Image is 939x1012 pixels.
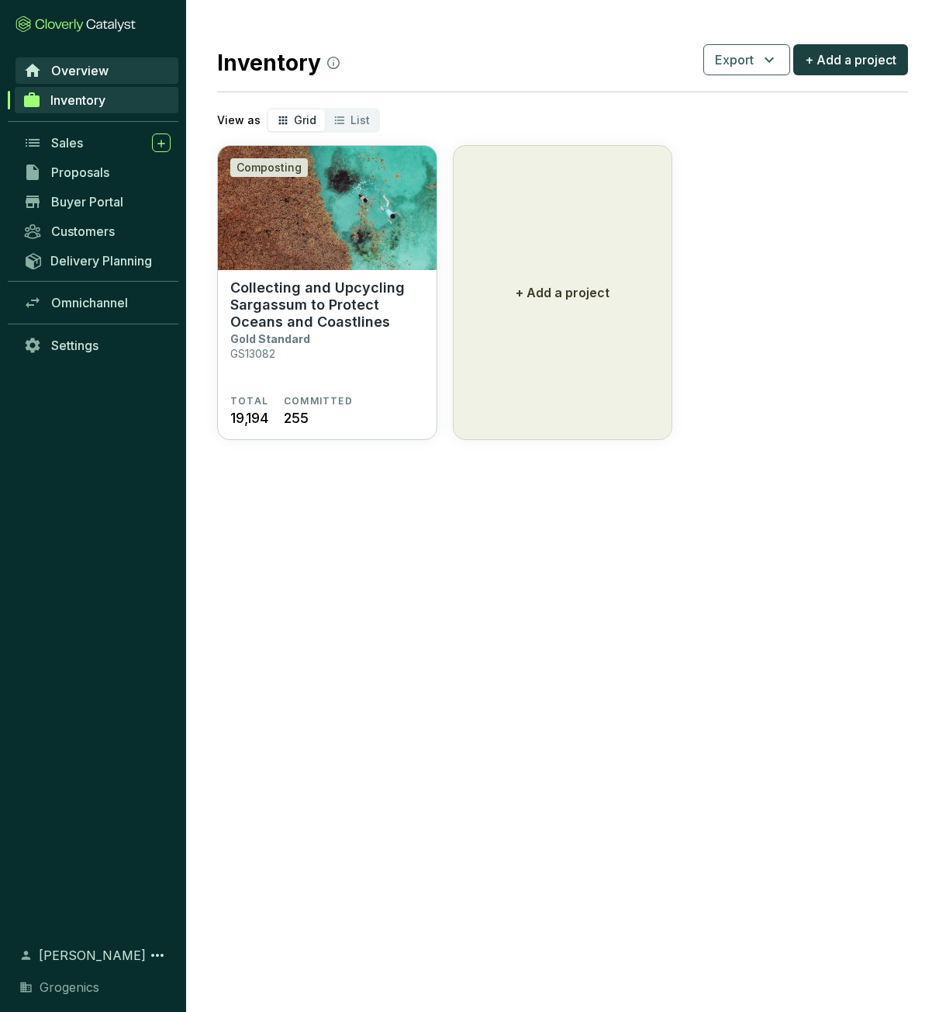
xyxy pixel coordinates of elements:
span: Delivery Planning [50,253,152,269]
span: Proposals [51,165,109,180]
span: [PERSON_NAME] [39,946,146,965]
h2: Inventory [217,47,340,79]
span: + Add a project [805,50,896,69]
a: Inventory [15,87,178,113]
p: + Add a project [516,283,609,302]
button: + Add a project [793,44,908,75]
span: Customers [51,224,115,239]
span: 255 [284,407,308,428]
span: Buyer Portal [51,194,123,210]
a: Proposals [16,159,178,185]
span: List [350,113,370,126]
a: Settings [16,332,178,359]
span: 19,194 [230,407,268,428]
button: + Add a project [453,145,673,440]
span: Grid [294,113,316,126]
a: Collecting and Upcycling Sargassum to Protect Oceans and CoastlinesCompostingCollecting and Upcyc... [217,145,437,440]
button: Export [703,44,790,75]
a: Sales [16,130,178,156]
p: GS13082 [230,347,275,360]
a: Overview [16,57,178,84]
span: Sales [51,135,83,151]
span: TOTAL [230,395,268,407]
div: Composting [230,158,308,177]
a: Customers [16,218,178,244]
span: Settings [51,338,98,353]
a: Delivery Planning [16,248,178,273]
span: COMMITTED [284,395,353,407]
span: Inventory [50,92,105,108]
span: Omnichannel [51,295,128,310]
p: Collecting and Upcycling Sargassum to Protect Oceans and Coastlines [230,279,424,331]
span: Overview [51,63,109,78]
div: segmented control [267,108,380,133]
span: Grogenics [40,978,99,996]
span: Export [715,50,754,69]
a: Omnichannel [16,289,178,316]
img: Collecting and Upcycling Sargassum to Protect Oceans and Coastlines [218,146,437,270]
p: View as [217,113,261,128]
a: Buyer Portal [16,189,178,215]
p: Gold Standard [230,332,310,345]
